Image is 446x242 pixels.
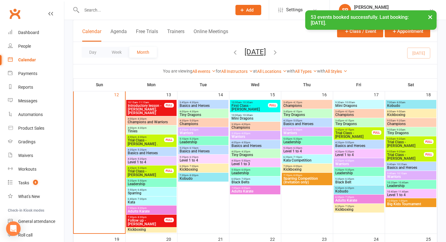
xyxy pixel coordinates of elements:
[188,165,198,168] span: - 7:30pm
[424,139,434,144] div: FULL
[335,122,383,126] span: Tiny Dragons
[335,159,383,162] span: 4:20pm
[137,189,147,191] span: - 6:40pm
[344,119,354,122] span: - 4:15pm
[188,138,198,140] span: - 5:25pm
[179,122,227,126] span: Champions
[231,153,279,157] span: Tiny Dragons
[270,89,281,99] div: 15
[372,130,381,135] div: FULL
[283,140,331,144] span: Leadership
[179,110,227,113] span: 4:00pm
[137,167,147,169] span: - 5:20pm
[387,153,424,160] span: Trial Class - [PERSON_NAME]
[257,69,287,74] a: All Locations
[127,216,164,219] span: 7:30pm
[396,163,407,166] span: - 10:25am
[8,176,64,190] a: Tasks 8
[129,47,157,58] button: Month
[292,110,302,113] span: - 4:15pm
[179,119,227,122] span: 4:35pm
[344,141,354,144] span: - 5:05pm
[218,89,229,99] div: 14
[283,156,331,158] span: 6:20pm
[163,69,192,73] strong: You are viewing
[179,149,227,153] span: Basics and Heroes
[283,122,331,126] span: Basics and Heroes
[387,128,435,131] span: 9:05am
[335,196,383,199] span: 6:35pm
[283,101,331,104] span: 3:45pm
[192,69,216,74] a: All events
[231,117,279,120] span: Mini Dragons
[397,199,407,202] span: - 1:00pm
[387,104,435,107] span: Kobudo
[287,69,295,73] strong: with
[246,8,254,12] span: Add
[387,190,435,193] span: 10:40am
[127,136,164,138] span: 4:00pm
[8,80,64,94] a: Reports
[127,198,175,200] span: 6:40pm
[18,98,37,103] div: Messages
[387,181,435,184] span: 10:25am
[240,187,250,189] span: - 8:05pm
[127,179,175,182] span: 5:35pm
[387,119,435,122] span: 9:05am
[292,147,302,149] span: - 6:20pm
[127,167,164,169] span: 4:35pm
[344,110,354,113] span: - 4:15pm
[240,150,250,153] span: - 4:35pm
[242,114,253,117] span: - 10:30am
[127,129,175,133] span: Tinies
[179,168,227,171] span: Kickboxing
[335,150,383,153] span: 4:20pm
[18,57,36,62] div: Calendar
[216,69,221,73] strong: for
[425,10,436,23] button: ×
[18,167,36,172] div: Workouts
[8,39,64,53] a: People
[179,138,227,140] span: 5:10pm
[335,189,383,193] span: Kobudo
[387,140,424,148] span: Trial Class - [PERSON_NAME]
[18,180,29,185] div: Tasks
[179,174,227,177] span: 7:30pm
[73,78,125,91] th: Sun
[387,199,435,202] span: 12:00pm
[424,152,434,157] div: FULL
[136,29,158,42] button: Free Trials
[18,85,33,90] div: Reports
[179,104,227,107] span: Basics and Heroes
[231,126,279,129] span: Champions
[179,147,227,149] span: 5:25pm
[179,158,227,162] span: Level 1 to 4
[283,158,331,162] span: Kata Competition
[387,101,435,104] span: 7:00am
[335,171,383,175] span: Leadership
[245,48,266,56] button: [DATE]
[335,131,372,138] span: Trial Class - [PERSON_NAME]
[231,159,279,162] span: 4:50pm
[231,101,268,104] span: 10:00am
[127,148,175,151] span: 4:35pm
[127,127,175,129] span: 4:00pm
[110,29,127,42] button: Agenda
[283,110,331,113] span: 3:45pm
[235,5,261,15] button: Add
[179,165,227,168] span: 6:30pm
[18,153,33,158] div: Waivers
[292,174,302,177] span: - 8:00pm
[229,78,281,91] th: Wed
[344,187,354,189] span: - 6:35pm
[137,179,147,182] span: - 5:50pm
[127,207,175,210] span: 7:30pm
[188,101,198,104] span: - 4:30pm
[283,119,331,122] span: 4:20pm
[335,162,383,166] span: Warriors
[240,123,250,126] span: - 4:00pm
[240,169,250,171] span: - 6:05pm
[179,128,227,131] span: 4:35pm
[387,163,435,166] span: 9:40am
[283,147,331,149] span: 5:20pm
